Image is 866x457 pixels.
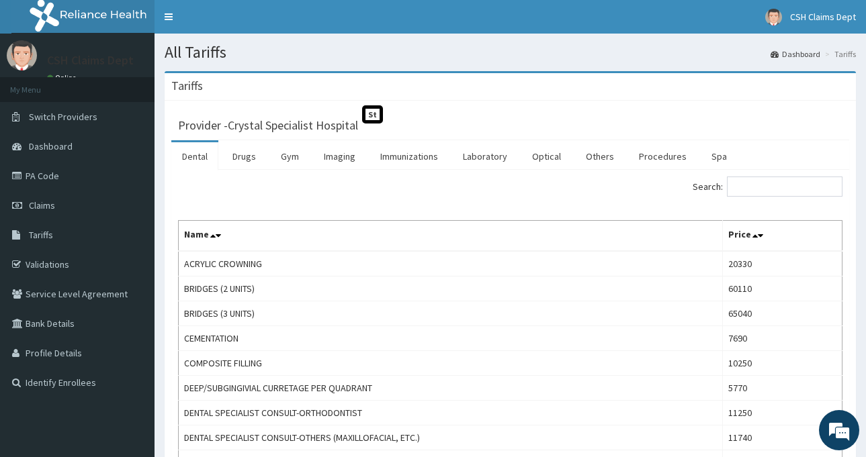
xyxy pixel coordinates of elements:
a: Immunizations [370,142,449,170]
td: BRIDGES (2 UNITS) [179,276,723,301]
span: St [362,105,383,123]
label: Search: [693,176,842,197]
a: Others [575,142,625,170]
td: 11740 [722,425,842,450]
td: 11250 [722,401,842,425]
td: 20330 [722,251,842,276]
td: CEMENTATION [179,326,723,351]
td: 7690 [722,326,842,351]
th: Price [722,221,842,252]
img: User Image [7,40,37,70]
td: 60110 [722,276,842,301]
th: Name [179,221,723,252]
td: 65040 [722,301,842,326]
a: Spa [701,142,738,170]
img: User Image [765,9,782,26]
td: DENTAL SPECIALIST CONSULT-OTHERS (MAXILLOFACIAL, ETC.) [179,425,723,450]
span: CSH Claims Dept [790,11,856,23]
a: Imaging [313,142,366,170]
span: Dashboard [29,140,73,152]
span: Switch Providers [29,111,97,123]
a: Optical [521,142,572,170]
a: Dental [171,142,218,170]
h3: Tariffs [171,80,203,92]
li: Tariffs [822,48,856,60]
span: Claims [29,199,55,211]
td: 10250 [722,351,842,376]
td: DENTAL SPECIALIST CONSULT-ORTHODONTIST [179,401,723,425]
td: DEEP/SUBGINGIVIAL CURRETAGE PER QUADRANT [179,376,723,401]
p: CSH Claims Dept [47,54,134,66]
span: Tariffs [29,229,53,241]
td: 5770 [722,376,842,401]
a: Dashboard [771,48,820,60]
input: Search: [727,176,842,197]
a: Procedures [628,142,697,170]
td: ACRYLIC CROWNING [179,251,723,276]
a: Online [47,73,79,83]
td: BRIDGES (3 UNITS) [179,301,723,326]
a: Gym [270,142,310,170]
h3: Provider - Crystal Specialist Hospital [178,119,358,132]
td: COMPOSITE FILLING [179,351,723,376]
a: Laboratory [452,142,518,170]
a: Drugs [222,142,267,170]
h1: All Tariffs [165,44,856,61]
